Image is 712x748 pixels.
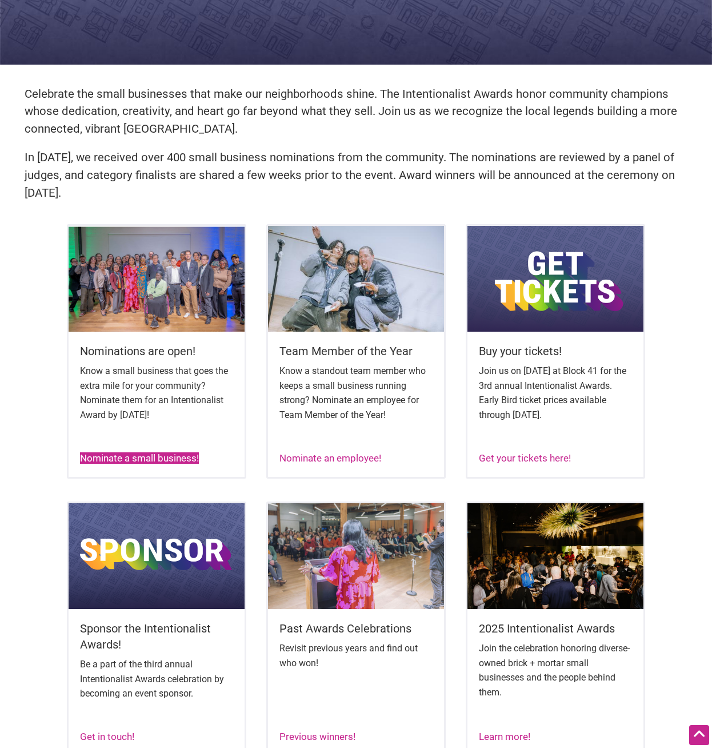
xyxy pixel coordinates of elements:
[479,731,530,742] a: Learn more!
[479,620,632,636] h5: 2025 Intentionalist Awards
[689,725,709,745] div: Scroll Back to Top
[279,731,355,742] a: Previous winners!
[80,657,233,701] p: Be a part of the third annual Intentionalist Awards celebration by becoming an event sponsor.
[279,620,433,636] h5: Past Awards Celebrations
[80,364,233,422] p: Know a small business that goes the extra mile for your community? Nominate them for an Intention...
[279,364,433,422] p: Know a standout team member who keeps a small business running strong? Nominate an employee for T...
[479,343,632,359] h5: Buy your tickets!
[479,641,632,699] p: Join the celebration honoring diverse-owned brick + mortar small businesses and the people behind...
[479,364,632,422] p: Join us on [DATE] at Block 41 for the 3rd annual Intentionalist Awards. Early Bird ticket prices ...
[479,452,571,464] a: Get your tickets here!
[80,452,199,464] a: Nominate a small business!
[25,85,687,138] p: Celebrate the small businesses that make our neighborhoods shine. The Intentionalist Awards honor...
[80,620,233,652] h5: Sponsor the Intentionalist Awards!
[80,731,134,742] a: Get in touch!
[25,149,687,201] p: In [DATE], we received over 400 small business nominations from the community. The nominations ar...
[279,452,381,464] a: Nominate an employee!
[279,641,433,670] p: Revisit previous years and find out who won!
[80,343,233,359] h5: Nominations are open!
[279,343,433,359] h5: Team Member of the Year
